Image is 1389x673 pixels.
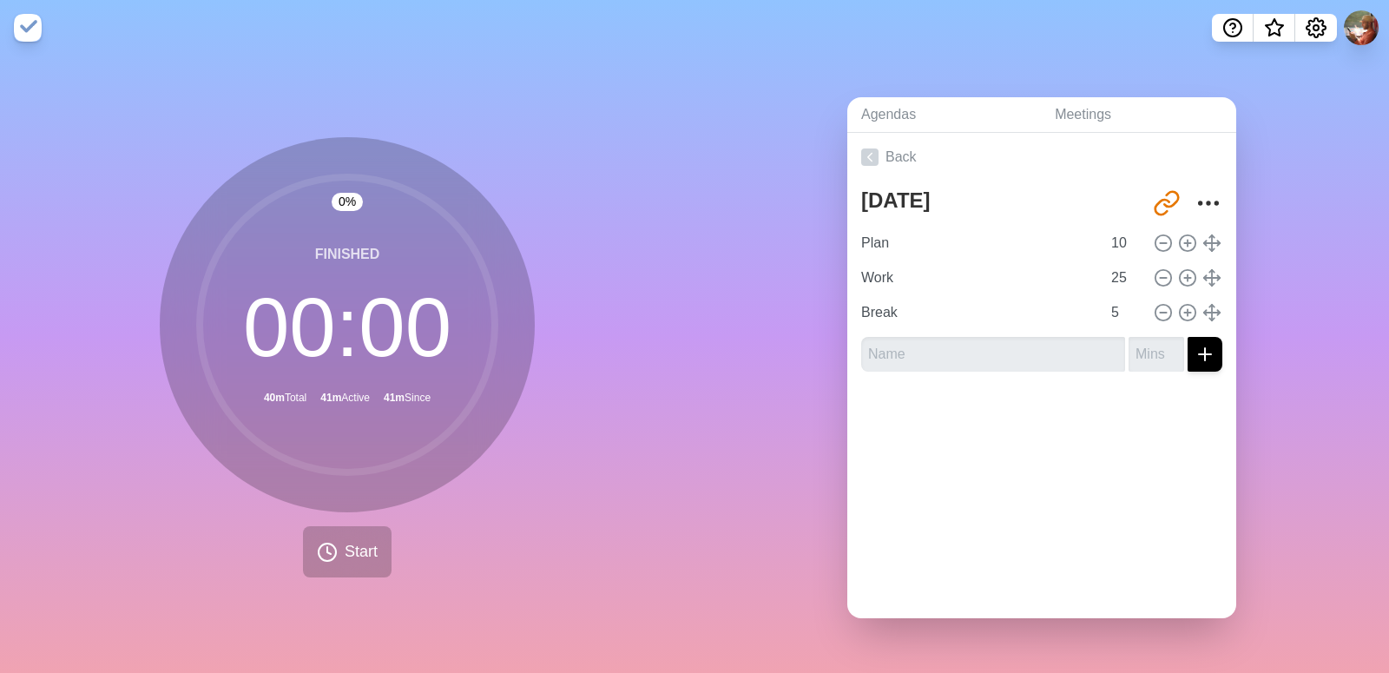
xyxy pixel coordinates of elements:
[1254,14,1295,42] button: What’s new
[303,526,392,577] button: Start
[854,226,1101,261] input: Name
[847,133,1236,181] a: Back
[854,295,1101,330] input: Name
[14,14,42,42] img: timeblocks logo
[1149,186,1184,221] button: Share link
[1104,295,1146,330] input: Mins
[854,261,1101,295] input: Name
[345,540,378,564] span: Start
[1104,226,1146,261] input: Mins
[847,97,1041,133] a: Agendas
[1212,14,1254,42] button: Help
[1041,97,1236,133] a: Meetings
[1129,337,1184,372] input: Mins
[1191,186,1226,221] button: More
[861,337,1125,372] input: Name
[1295,14,1337,42] button: Settings
[1104,261,1146,295] input: Mins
